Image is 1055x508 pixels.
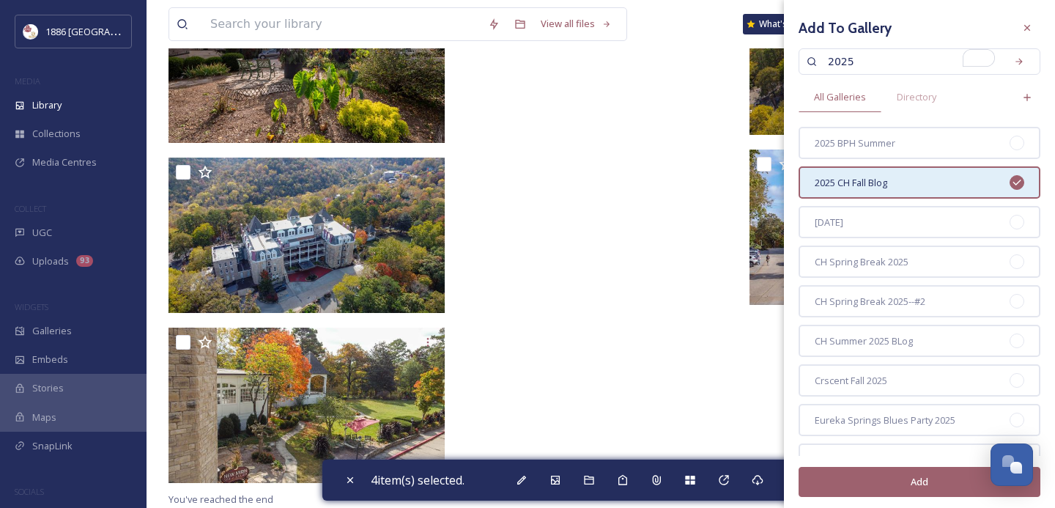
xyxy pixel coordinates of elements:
[32,324,72,338] span: Galleries
[821,47,1002,76] input: To enrich screen reader interactions, please activate Accessibility in Grammarly extension settings
[169,493,273,506] span: You've reached the end
[371,472,464,488] span: 4 item(s) selected.
[32,411,56,424] span: Maps
[815,216,843,229] span: [DATE]
[815,136,895,150] span: 2025 BPH Summer
[815,176,887,190] span: 2025 CH Fall Blog
[15,486,44,497] span: SOCIALS
[15,301,48,312] span: WIDGETS
[815,255,908,269] span: CH Spring Break 2025
[32,439,73,453] span: SnapLink
[32,98,62,112] span: Library
[169,158,445,313] img: 005_Crescent_fall_webfiles_onionstudio.jpg
[169,328,445,483] img: 002_Crescent_fall_webfiles_onionstudio.jpg
[15,203,46,214] span: COLLECT
[991,443,1033,486] button: Open Chat
[799,467,1040,497] button: Add
[32,155,97,169] span: Media Centres
[897,90,936,104] span: Directory
[749,150,1026,305] img: 003_Crescent_fall_webfiles_onionstudio.jpg
[815,413,955,427] span: Eureka Springs Blues Party 2025
[32,381,64,395] span: Stories
[815,334,913,348] span: CH Summer 2025 BLog
[15,76,40,86] span: MEDIA
[815,374,887,388] span: Crscent Fall 2025
[743,14,816,34] a: What's New
[45,24,161,38] span: 1886 [GEOGRAPHIC_DATA]
[533,10,619,38] a: View all files
[32,226,52,240] span: UGC
[32,127,81,141] span: Collections
[32,353,68,367] span: Embeds
[23,24,38,39] img: logos.png
[799,18,892,39] h3: Add To Gallery
[814,90,866,104] span: All Galleries
[815,453,902,467] span: Spring Break 2025-1
[815,295,925,309] span: CH Spring Break 2025--#2
[76,255,93,267] div: 93
[203,8,481,40] input: Search your library
[32,254,69,268] span: Uploads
